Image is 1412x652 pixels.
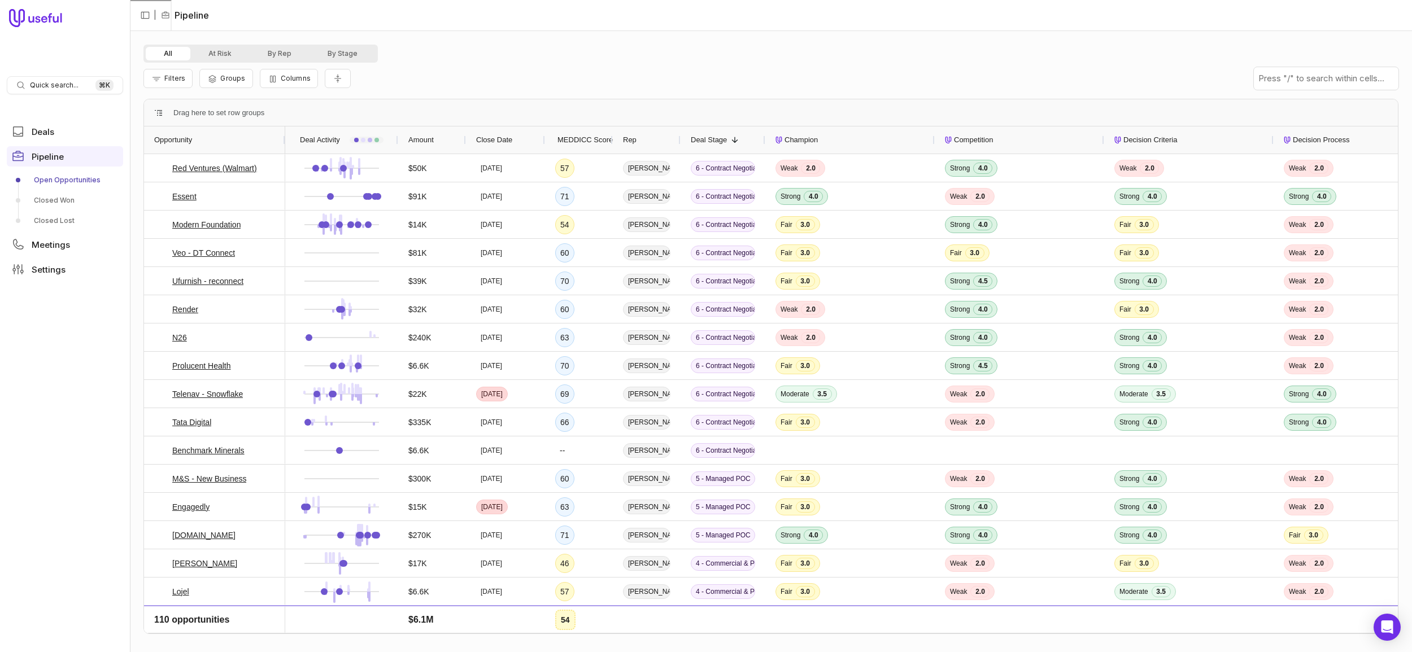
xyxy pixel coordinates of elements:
[691,556,755,571] span: 4 - Commercial & Product Validation
[796,614,815,625] span: 3.0
[250,47,310,60] button: By Rep
[796,417,815,428] span: 3.0
[623,358,670,373] span: [PERSON_NAME]
[555,126,603,154] div: MEDDICC Score
[950,587,967,596] span: Weak
[691,189,755,204] span: 6 - Contract Negotiation
[950,192,967,201] span: Weak
[260,69,318,88] button: Columns
[973,530,992,541] span: 4.0
[1289,390,1309,399] span: Strong
[691,330,755,345] span: 6 - Contract Negotiation
[623,189,670,204] span: [PERSON_NAME]
[1152,614,1171,625] span: 3.5
[781,333,797,342] span: Weak
[1309,360,1328,371] span: 2.0
[1119,305,1131,314] span: Fair
[408,387,427,401] span: $22K
[555,441,569,460] div: --
[555,300,574,319] div: 60
[481,164,502,173] time: [DATE]
[970,388,990,400] span: 2.0
[1143,530,1162,541] span: 4.0
[954,133,993,147] span: Competition
[1309,558,1328,569] span: 2.0
[172,303,198,316] a: Render
[1289,531,1301,540] span: Fair
[32,128,54,136] span: Deals
[281,74,311,82] span: Columns
[481,615,502,624] time: [DATE]
[481,305,502,314] time: [DATE]
[1312,417,1331,428] span: 4.0
[1119,587,1148,596] span: Moderate
[1143,417,1162,428] span: 4.0
[172,557,237,570] a: [PERSON_NAME]
[691,415,755,430] span: 6 - Contract Negotiation
[781,220,792,229] span: Fair
[623,302,670,317] span: [PERSON_NAME]
[691,133,727,147] span: Deal Stage
[172,218,241,231] a: Modern Foundation
[1289,192,1309,201] span: Strong
[813,388,832,400] span: 3.5
[154,133,192,147] span: Opportunity
[557,133,613,147] span: MEDDICC Score
[1143,501,1162,513] span: 4.0
[555,582,574,601] div: 57
[623,161,670,176] span: [PERSON_NAME]
[7,191,123,209] a: Closed Won
[691,443,755,458] span: 6 - Contract Negotiation
[481,531,502,540] time: [DATE]
[408,585,429,598] span: $6.6K
[555,610,574,629] div: 64
[973,360,992,371] span: 4.5
[970,191,990,202] span: 2.0
[555,272,574,291] div: 70
[161,8,209,22] li: Pipeline
[555,384,574,404] div: 69
[172,331,187,344] a: N26
[555,243,574,262] div: 60
[691,528,755,542] span: 5 - Managed POC
[1119,390,1148,399] span: Moderate
[950,220,970,229] span: Strong
[408,190,427,203] span: $91K
[172,359,231,373] a: Prolucent Health
[691,302,755,317] span: 6 - Contract Negotiation
[1254,67,1398,90] input: Press "/" to search within cells...
[1119,192,1139,201] span: Strong
[1140,163,1159,174] span: 2.0
[555,159,574,178] div: 57
[154,8,156,22] span: |
[172,528,236,542] a: [DOMAIN_NAME]
[408,246,427,260] span: $81K
[945,126,1094,154] div: Competition
[1309,332,1328,343] span: 2.0
[300,133,340,147] span: Deal Activity
[796,360,815,371] span: 3.0
[796,275,815,287] span: 3.0
[1289,333,1306,342] span: Weak
[623,443,670,458] span: [PERSON_NAME]
[1309,275,1328,287] span: 2.0
[1289,615,1301,624] span: Fair
[950,615,970,624] span: Strong
[1119,277,1139,286] span: Strong
[481,248,502,257] time: [DATE]
[137,7,154,24] button: Collapse sidebar
[481,220,502,229] time: [DATE]
[1289,164,1306,173] span: Weak
[970,473,990,484] span: 2.0
[950,333,970,342] span: Strong
[781,192,800,201] span: Strong
[691,612,755,627] span: 4 - Commercial & Product Validation
[623,471,670,486] span: [PERSON_NAME]
[173,106,264,120] div: Row Groups
[623,217,670,232] span: [PERSON_NAME]
[408,472,431,485] span: $300K
[408,303,427,316] span: $32K
[408,415,431,429] span: $335K
[1289,502,1306,511] span: Weak
[173,106,264,120] span: Drag here to set row groups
